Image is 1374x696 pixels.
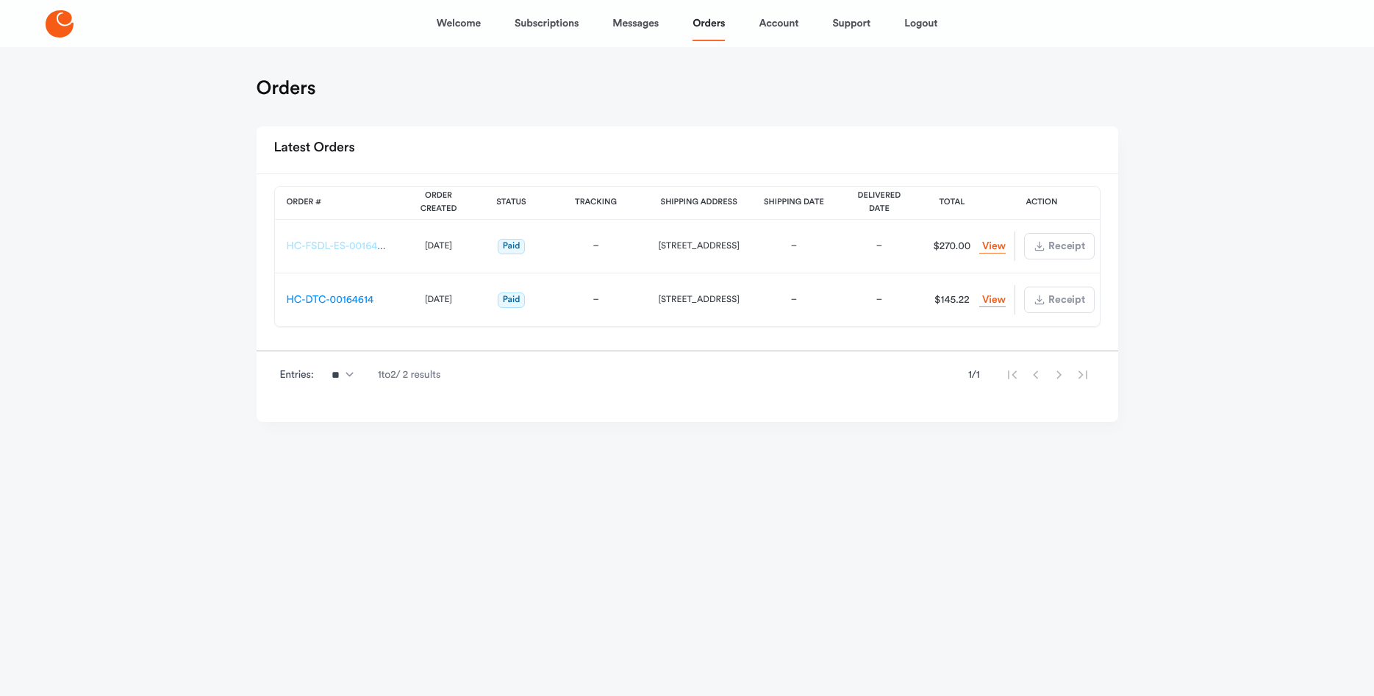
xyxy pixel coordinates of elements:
[257,76,316,100] h1: Orders
[1024,233,1095,259] button: Receipt
[659,293,740,307] div: [STREET_ADDRESS]
[763,239,825,254] div: –
[378,367,441,382] span: 1 to 2 / 2 results
[400,187,478,220] th: Order Created
[612,6,659,41] a: Messages
[498,239,526,254] span: Paid
[832,6,870,41] a: Support
[287,241,393,251] a: HC-FSDL-ES-00164617
[478,187,545,220] th: Status
[763,293,825,307] div: –
[927,293,977,307] div: $145.22
[412,239,466,254] div: [DATE]
[927,239,977,254] div: $270.00
[274,135,355,162] h2: Latest Orders
[848,239,910,254] div: –
[904,6,937,41] a: Logout
[515,6,579,41] a: Subscriptions
[557,293,635,307] div: –
[848,293,910,307] div: –
[287,295,373,305] a: HC-DTC-00164614
[693,6,725,41] a: Orders
[759,6,798,41] a: Account
[557,239,635,254] div: –
[979,240,1006,254] a: View
[982,187,1101,220] th: Action
[280,367,314,382] span: Entries:
[412,293,466,307] div: [DATE]
[837,187,922,220] th: Delivered Date
[979,293,1006,307] a: View
[751,187,837,220] th: Shipping Date
[275,187,400,220] th: Order #
[659,239,740,254] div: [STREET_ADDRESS]
[1024,287,1095,313] button: Receipt
[498,293,526,308] span: Paid
[647,187,751,220] th: Shipping Address
[1047,295,1085,305] span: Receipt
[437,6,481,41] a: Welcome
[1047,241,1085,251] span: Receipt
[968,367,980,382] span: 1 / 1
[545,187,647,220] th: Tracking
[922,187,982,220] th: Total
